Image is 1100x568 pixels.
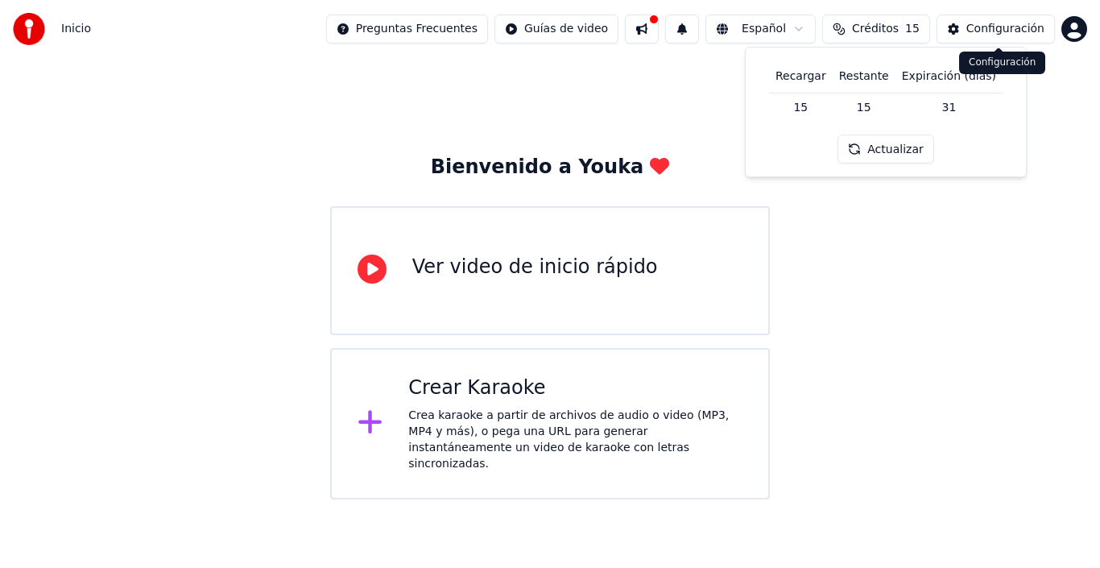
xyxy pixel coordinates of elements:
[326,15,488,44] button: Preguntas Frecuentes
[13,13,45,45] img: youka
[905,21,920,37] span: 15
[61,21,91,37] span: Inicio
[852,21,899,37] span: Créditos
[833,93,895,122] td: 15
[822,15,930,44] button: Créditos15
[769,60,833,93] th: Recargar
[412,255,658,280] div: Ver video de inicio rápido
[895,60,1003,93] th: Expiración (días)
[61,21,91,37] nav: breadcrumb
[769,93,833,122] td: 15
[494,15,618,44] button: Guías de video
[959,52,1045,74] div: Configuración
[966,21,1044,37] div: Configuración
[937,15,1055,44] button: Configuración
[408,408,742,472] div: Crea karaoke a partir de archivos de audio o video (MP3, MP4 y más), o pega una URL para generar ...
[837,135,933,164] button: Actualizar
[408,375,742,401] div: Crear Karaoke
[833,60,895,93] th: Restante
[431,155,670,180] div: Bienvenido a Youka
[895,93,1003,122] td: 31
